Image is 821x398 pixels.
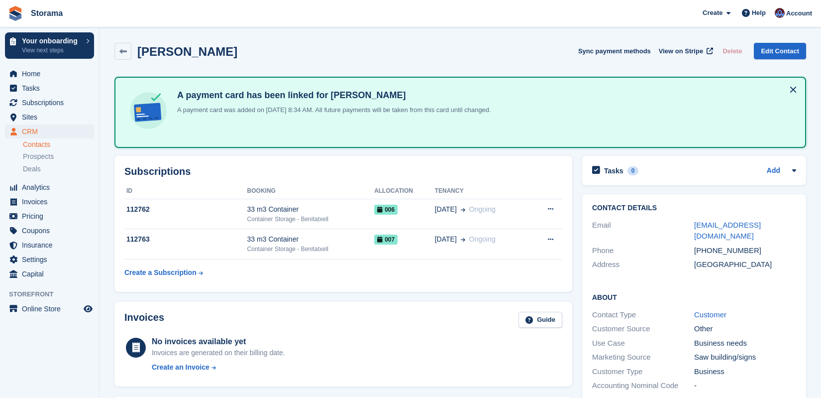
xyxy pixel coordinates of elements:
p: View next steps [22,46,81,55]
img: stora-icon-8386f47178a22dfd0bd8f6a31ec36ba5ce8667c1dd55bd0f319d3a0aa187defe.svg [8,6,23,21]
a: Edit Contact [754,43,806,59]
a: menu [5,238,94,252]
span: Analytics [22,180,82,194]
div: 33 m3 Container [247,234,375,245]
span: View on Stripe [659,46,703,56]
h2: [PERSON_NAME] [137,45,237,58]
div: - [694,380,796,392]
div: 112762 [124,204,247,215]
a: Preview store [82,303,94,315]
div: Invoices are generated on their billing date. [152,348,285,358]
span: Coupons [22,224,82,238]
span: Subscriptions [22,96,82,110]
th: Booking [247,183,375,199]
div: Email [592,220,694,242]
span: CRM [22,125,82,138]
div: Address [592,259,694,270]
img: Hannah Fordham [775,8,785,18]
a: menu [5,195,94,209]
span: Create [703,8,722,18]
button: Delete [718,43,746,59]
h2: Invoices [124,312,164,328]
p: A payment card was added on [DATE] 8:34 AM. All future payments will be taken from this card unti... [173,105,491,115]
span: Online Store [22,302,82,316]
a: Storama [27,5,67,21]
h2: Tasks [604,166,623,175]
span: Tasks [22,81,82,95]
div: No invoices available yet [152,336,285,348]
img: card-linked-ebf98d0992dc2aeb22e95c0e3c79077019eb2392cfd83c6a337811c24bc77127.svg [127,90,169,132]
span: Pricing [22,209,82,223]
span: Invoices [22,195,82,209]
span: [DATE] [435,204,457,215]
a: Contacts [23,140,94,149]
span: Insurance [22,238,82,252]
div: 0 [627,166,639,175]
span: Prospects [23,152,54,161]
span: Ongoing [469,205,496,213]
div: Create an Invoice [152,362,209,373]
a: Create an Invoice [152,362,285,373]
div: [GEOGRAPHIC_DATA] [694,259,796,270]
span: Capital [22,267,82,281]
a: menu [5,96,94,110]
p: Your onboarding [22,37,81,44]
a: Deals [23,164,94,174]
h2: About [592,292,796,302]
a: menu [5,81,94,95]
a: menu [5,125,94,138]
span: Ongoing [469,235,496,243]
div: Container Storage - Benitatxell [247,245,375,254]
span: Help [752,8,766,18]
th: ID [124,183,247,199]
span: 006 [374,205,398,215]
a: [EMAIL_ADDRESS][DOMAIN_NAME] [694,221,761,241]
div: [PHONE_NUMBER] [694,245,796,257]
span: Sites [22,110,82,124]
a: menu [5,267,94,281]
button: Sync payment methods [578,43,651,59]
a: menu [5,180,94,194]
div: Customer Type [592,366,694,378]
a: Add [767,165,780,177]
div: Create a Subscription [124,267,197,278]
span: Home [22,67,82,81]
a: menu [5,253,94,266]
a: menu [5,209,94,223]
a: menu [5,67,94,81]
span: Account [786,8,812,18]
h2: Contact Details [592,204,796,212]
h2: Subscriptions [124,166,562,177]
div: 33 m3 Container [247,204,375,215]
div: Contact Type [592,309,694,321]
div: Other [694,323,796,335]
span: Settings [22,253,82,266]
div: Container Storage - Benitatxell [247,215,375,224]
a: Prospects [23,151,94,162]
a: Create a Subscription [124,264,203,282]
a: menu [5,302,94,316]
span: Storefront [9,289,99,299]
div: Customer Source [592,323,694,335]
div: Phone [592,245,694,257]
div: Accounting Nominal Code [592,380,694,392]
div: Business needs [694,338,796,349]
a: menu [5,224,94,238]
div: Marketing Source [592,352,694,363]
div: 112763 [124,234,247,245]
a: Your onboarding View next steps [5,32,94,59]
div: Business [694,366,796,378]
span: Deals [23,164,41,174]
th: Tenancy [435,183,530,199]
span: 007 [374,235,398,245]
a: View on Stripe [655,43,715,59]
h4: A payment card has been linked for [PERSON_NAME] [173,90,491,101]
div: Use Case [592,338,694,349]
a: Guide [518,312,562,328]
div: Saw building/signs [694,352,796,363]
th: Allocation [374,183,435,199]
a: Customer [694,310,726,319]
span: [DATE] [435,234,457,245]
a: menu [5,110,94,124]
